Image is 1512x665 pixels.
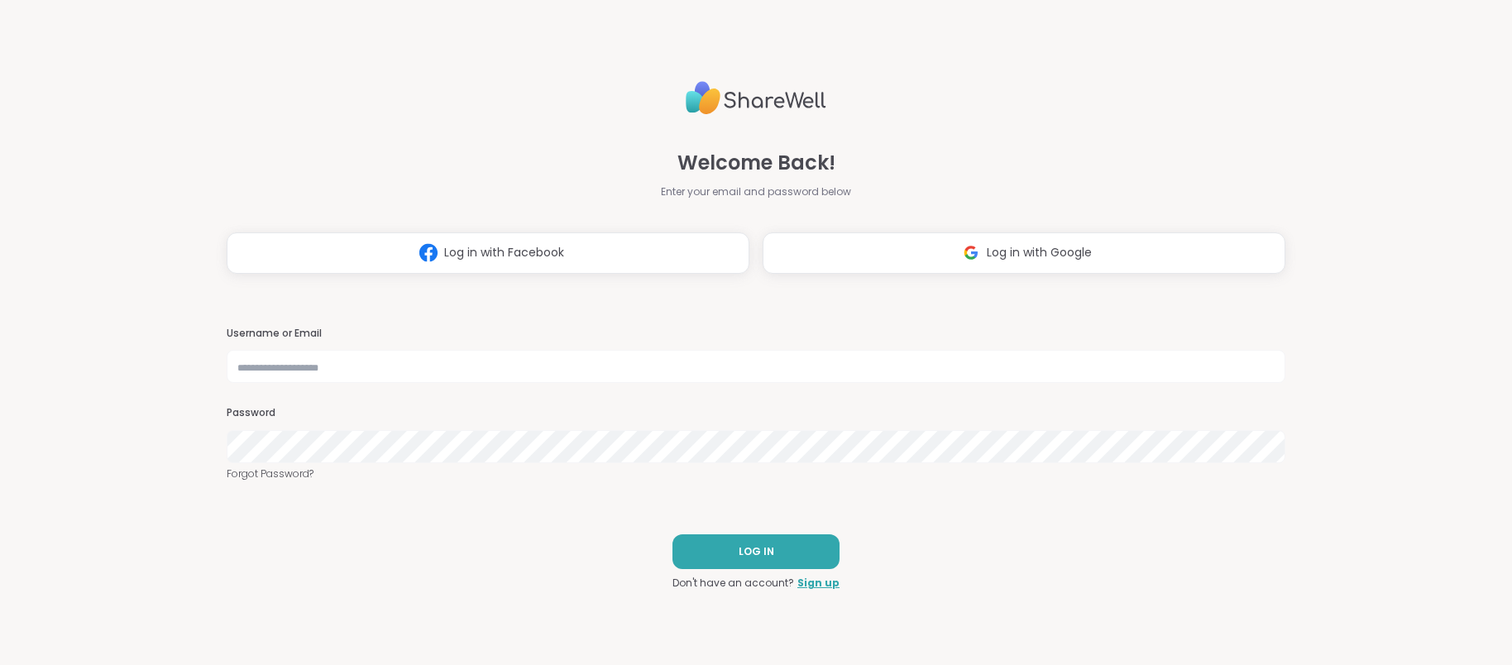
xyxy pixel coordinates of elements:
a: Sign up [797,576,840,591]
a: Forgot Password? [227,466,1285,481]
span: Don't have an account? [672,576,794,591]
button: LOG IN [672,534,840,569]
img: ShareWell Logo [686,74,826,122]
h3: Username or Email [227,327,1285,341]
img: ShareWell Logomark [413,237,444,268]
span: LOG IN [739,544,774,559]
button: Log in with Google [763,232,1285,274]
span: Enter your email and password below [661,184,851,199]
span: Log in with Facebook [444,244,564,261]
span: Log in with Google [987,244,1092,261]
span: Welcome Back! [677,148,835,178]
img: ShareWell Logomark [955,237,987,268]
h3: Password [227,406,1285,420]
button: Log in with Facebook [227,232,749,274]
